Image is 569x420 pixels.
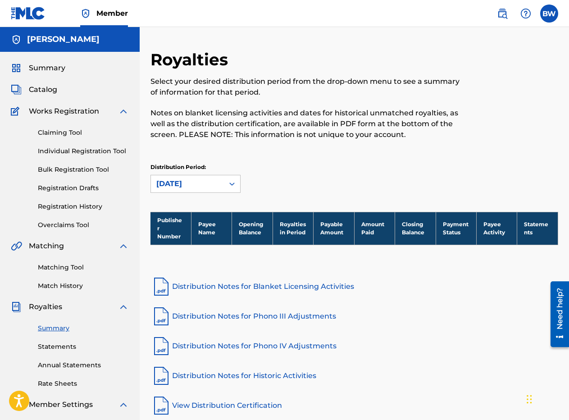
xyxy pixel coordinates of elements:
[118,106,129,117] img: expand
[38,146,129,156] a: Individual Registration Tool
[517,212,558,245] th: Statements
[314,212,354,245] th: Payable Amount
[11,63,65,73] a: SummarySummary
[118,241,129,251] img: expand
[150,395,558,416] a: View Distribution Certification
[395,212,436,245] th: Closing Balance
[29,106,99,117] span: Works Registration
[11,301,22,312] img: Royalties
[436,212,476,245] th: Payment Status
[497,8,508,19] img: search
[191,212,232,245] th: Payee Name
[29,241,64,251] span: Matching
[150,76,464,98] p: Select your desired distribution period from the drop-down menu to see a summary of information f...
[11,63,22,73] img: Summary
[273,212,313,245] th: Royalties in Period
[493,5,511,23] a: Public Search
[150,276,172,297] img: pdf
[38,281,129,291] a: Match History
[517,5,535,23] div: Help
[38,263,129,272] a: Matching Tool
[150,108,464,140] p: Notes on blanket licensing activities and dates for historical unmatched royalties, as well as th...
[80,8,91,19] img: Top Rightsholder
[150,50,232,70] h2: Royalties
[11,241,22,251] img: Matching
[11,84,22,95] img: Catalog
[29,399,93,410] span: Member Settings
[150,306,172,327] img: pdf
[544,278,569,350] iframe: Resource Center
[150,395,172,416] img: pdf
[150,212,191,245] th: Publisher Number
[354,212,395,245] th: Amount Paid
[38,165,129,174] a: Bulk Registration Tool
[477,212,517,245] th: Payee Activity
[38,342,129,352] a: Statements
[96,8,128,18] span: Member
[524,377,569,420] iframe: Chat Widget
[150,365,172,387] img: pdf
[11,34,22,45] img: Accounts
[520,8,531,19] img: help
[38,220,129,230] a: Overclaims Tool
[27,34,100,45] h5: Breland Williams
[150,276,558,297] a: Distribution Notes for Blanket Licensing Activities
[150,335,172,357] img: pdf
[150,365,558,387] a: Distribution Notes for Historic Activities
[29,63,65,73] span: Summary
[118,301,129,312] img: expand
[118,399,129,410] img: expand
[150,335,558,357] a: Distribution Notes for Phono IV Adjustments
[29,84,57,95] span: Catalog
[38,324,129,333] a: Summary
[38,183,129,193] a: Registration Drafts
[527,386,532,413] div: Drag
[38,379,129,388] a: Rate Sheets
[232,212,273,245] th: Opening Balance
[11,7,46,20] img: MLC Logo
[11,84,57,95] a: CatalogCatalog
[11,106,23,117] img: Works Registration
[38,128,129,137] a: Claiming Tool
[156,178,218,189] div: [DATE]
[150,163,241,171] p: Distribution Period:
[38,202,129,211] a: Registration History
[38,361,129,370] a: Annual Statements
[29,301,62,312] span: Royalties
[540,5,558,23] div: User Menu
[150,306,558,327] a: Distribution Notes for Phono III Adjustments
